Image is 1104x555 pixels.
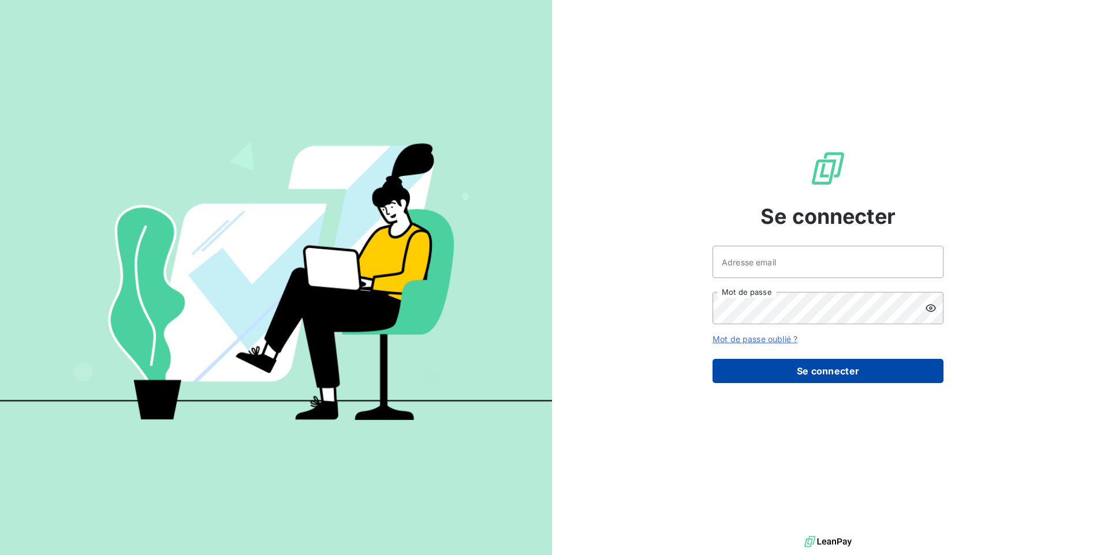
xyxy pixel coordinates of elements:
[713,334,797,344] a: Mot de passe oublié ?
[713,359,943,383] button: Se connecter
[810,150,846,187] img: Logo LeanPay
[760,201,896,232] span: Se connecter
[804,533,852,550] img: logo
[713,246,943,278] input: placeholder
